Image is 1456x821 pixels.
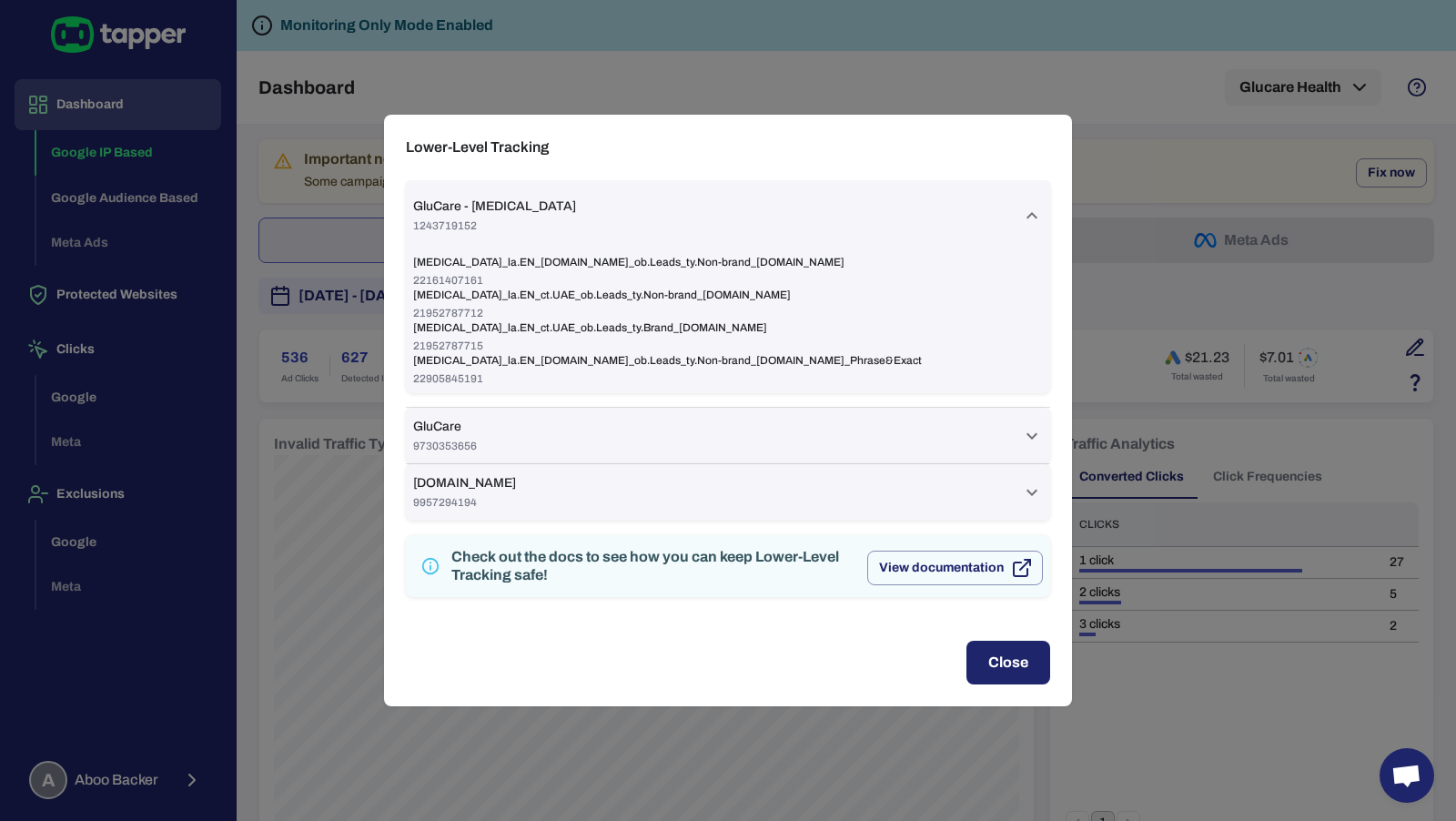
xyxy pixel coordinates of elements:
span: [MEDICAL_DATA]_la.EN_ct.UAE_ob.Leads_ty.Non-brand_[DOMAIN_NAME] [413,288,1043,302]
h2: Lower-Level Tracking [384,115,1072,180]
span: 22161407161 [413,273,1043,288]
span: GluCare [413,419,477,435]
button: View documentation [867,551,1043,585]
div: Check out the docs to see how you can keep Lower-Level Tracking safe! [451,548,853,584]
span: 22905845191 [413,371,1043,386]
span: 9957294194 [413,495,516,510]
button: Close [966,641,1050,684]
span: 21952787715 [413,339,1043,353]
span: 21952787712 [413,306,1043,320]
span: [MEDICAL_DATA]_la.EN_[DOMAIN_NAME]_ob.Leads_ty.Non-brand_[DOMAIN_NAME]_Phrase&Exact [413,353,1043,368]
div: GluCare - [MEDICAL_DATA]1243719152 [406,180,1050,251]
span: [MEDICAL_DATA]_la.EN_[DOMAIN_NAME]_ob.Leads_ty.Non-brand_[DOMAIN_NAME] [413,255,1043,269]
span: GluCare - [MEDICAL_DATA] [413,198,576,215]
span: 9730353656 [413,439,477,453]
div: Open chat [1380,748,1434,803]
div: GluCare - [MEDICAL_DATA]1243719152 [406,251,1050,393]
div: [DOMAIN_NAME]9957294194 [406,464,1050,521]
div: GluCare9730353656 [406,408,1050,464]
span: [MEDICAL_DATA]_la.EN_ct.UAE_ob.Leads_ty.Brand_[DOMAIN_NAME] [413,320,1043,335]
span: 1243719152 [413,218,576,233]
span: [DOMAIN_NAME] [413,475,516,492]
